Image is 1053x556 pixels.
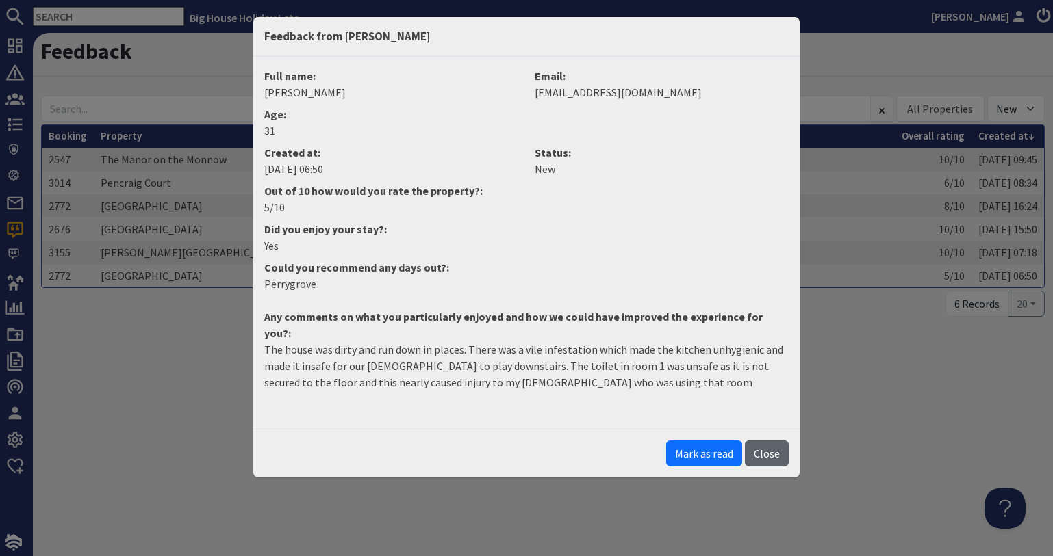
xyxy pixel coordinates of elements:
[264,28,430,45] h5: Feedback from [PERSON_NAME]
[745,440,789,466] button: Close
[256,199,797,215] dd: 5/10
[535,68,789,84] dt: Email:
[264,239,279,252] span: translation missing: en.helpers.yes
[256,221,797,237] dt: Did you enjoy your stay?:
[666,440,742,466] button: Mark as read
[535,144,789,161] dt: Status:
[535,84,789,101] dd: [EMAIL_ADDRESS][DOMAIN_NAME]
[264,68,518,84] dt: Full name:
[264,144,518,161] dt: Created at:
[264,276,789,292] p: Perrygrove
[264,84,518,101] dd: [PERSON_NAME]
[264,161,518,177] dd: [DATE] 06:50
[256,308,797,341] dt: Any comments on what you particularly enjoyed and how we could have improved the experience for y...
[256,183,797,199] dt: Out of 10 how would you rate the property?:
[256,259,797,276] dt: Could you recommend any days out?:
[264,122,789,139] dd: 31
[264,341,789,390] p: The house was dirty and run down in places. There was a vile infestation which made the kitchen u...
[535,161,789,177] dd: New
[264,106,789,122] dt: Age:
